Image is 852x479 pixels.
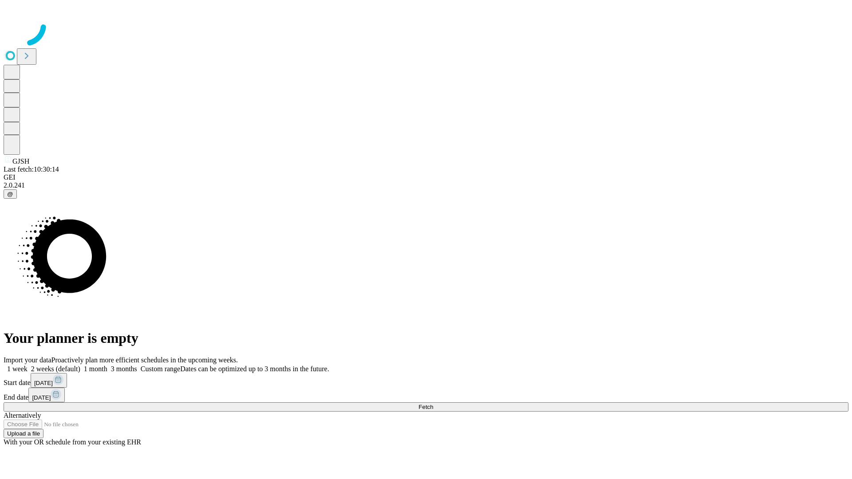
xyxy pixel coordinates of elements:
[4,373,848,388] div: Start date
[4,356,51,364] span: Import your data
[111,365,137,373] span: 3 months
[141,365,180,373] span: Custom range
[31,373,67,388] button: [DATE]
[4,429,43,438] button: Upload a file
[4,412,41,419] span: Alternatively
[34,380,53,386] span: [DATE]
[4,402,848,412] button: Fetch
[418,404,433,410] span: Fetch
[12,157,29,165] span: GJSH
[7,365,28,373] span: 1 week
[4,165,59,173] span: Last fetch: 10:30:14
[4,173,848,181] div: GEI
[31,365,80,373] span: 2 weeks (default)
[4,438,141,446] span: With your OR schedule from your existing EHR
[4,388,848,402] div: End date
[51,356,238,364] span: Proactively plan more efficient schedules in the upcoming weeks.
[4,330,848,346] h1: Your planner is empty
[32,394,51,401] span: [DATE]
[4,181,848,189] div: 2.0.241
[4,189,17,199] button: @
[84,365,107,373] span: 1 month
[28,388,65,402] button: [DATE]
[7,191,13,197] span: @
[180,365,329,373] span: Dates can be optimized up to 3 months in the future.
